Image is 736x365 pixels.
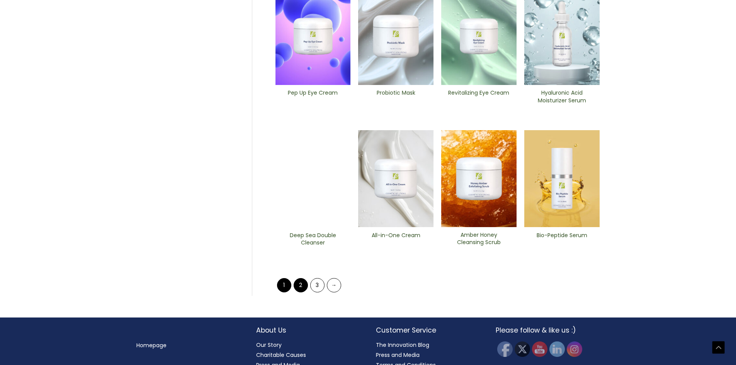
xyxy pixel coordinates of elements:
a: Bio-Peptide ​Serum [531,232,593,249]
h2: Bio-Peptide ​Serum [531,232,593,246]
h2: Amber Honey Cleansing Scrub [448,231,510,246]
a: Our Story [256,341,282,349]
a: Amber Honey Cleansing Scrub [448,231,510,249]
img: All In One Cream [358,130,433,227]
h2: Pep Up Eye Cream [282,89,344,104]
a: Deep Sea Double Cleanser [282,232,344,249]
a: Revitalizing ​Eye Cream [448,89,510,107]
h2: Deep Sea Double Cleanser [282,232,344,246]
h2: Customer Service [376,325,480,335]
nav: Product Pagination [275,278,600,296]
a: Page 2 [294,278,308,292]
a: Homepage [136,341,167,349]
h2: About Us [256,325,360,335]
h2: Hyaluronic Acid Moisturizer Serum [531,89,593,104]
nav: Menu [136,340,241,350]
a: Hyaluronic Acid Moisturizer Serum [531,89,593,107]
img: Deep Sea Double Cleanser [275,130,351,227]
h2: All-in-One ​Cream [365,232,427,246]
h2: Please follow & like us :) [496,325,600,335]
a: Press and Media [376,351,420,359]
a: All-in-One ​Cream [365,232,427,249]
img: Twitter [515,341,530,357]
span: Page 1 [277,278,291,292]
a: → [327,278,341,292]
img: Facebook [497,341,513,357]
img: Amber Honey Cleansing Scrub [441,130,517,227]
h2: Probiotic Mask [365,89,427,104]
a: Page 3 [310,278,325,292]
h2: Revitalizing ​Eye Cream [448,89,510,104]
a: Probiotic Mask [365,89,427,107]
a: The Innovation Blog [376,341,429,349]
a: Pep Up Eye Cream [282,89,344,107]
img: Bio-Peptide ​Serum [524,130,600,227]
a: Charitable Causes [256,351,306,359]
